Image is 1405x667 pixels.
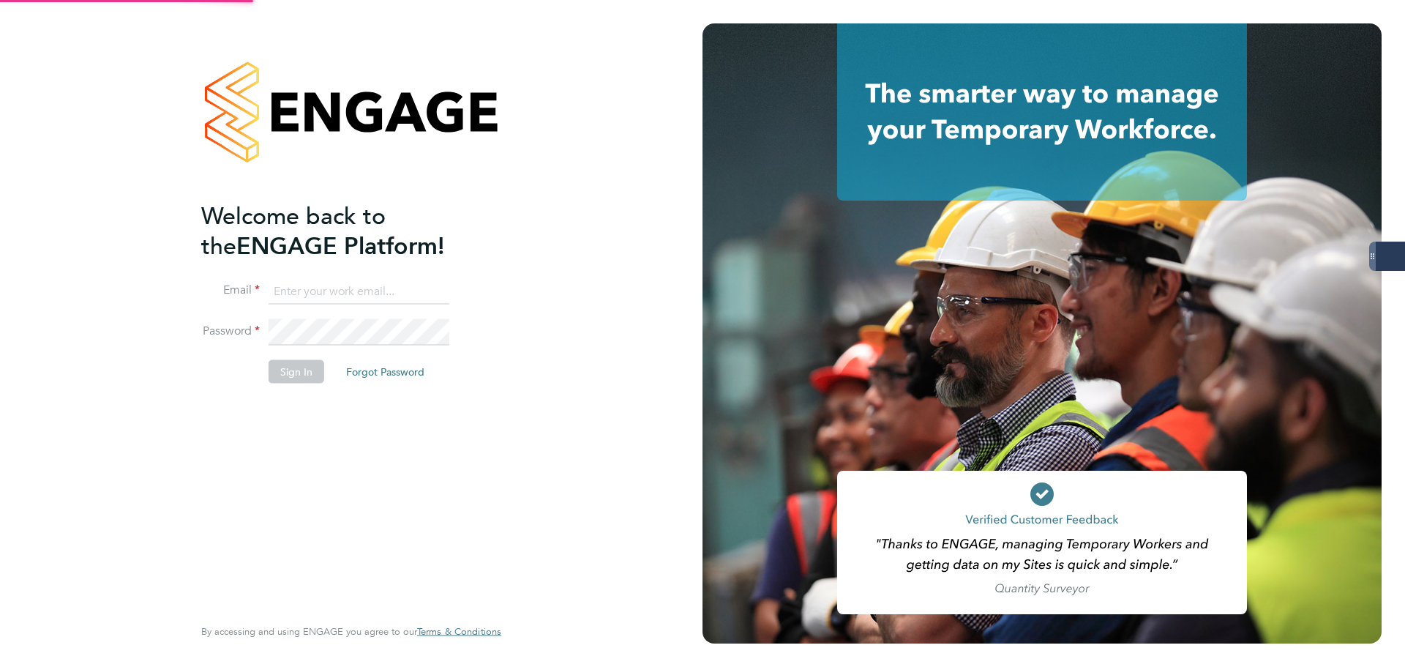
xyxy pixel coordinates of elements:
button: Sign In [269,360,324,384]
span: Welcome back to the [201,201,386,260]
a: Terms & Conditions [417,626,501,638]
button: Forgot Password [334,360,436,384]
h2: ENGAGE Platform! [201,201,487,261]
span: By accessing and using ENGAGE you agree to our [201,625,501,638]
label: Password [201,324,260,339]
label: Email [201,283,260,298]
input: Enter your work email... [269,278,449,305]
span: Terms & Conditions [417,625,501,638]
